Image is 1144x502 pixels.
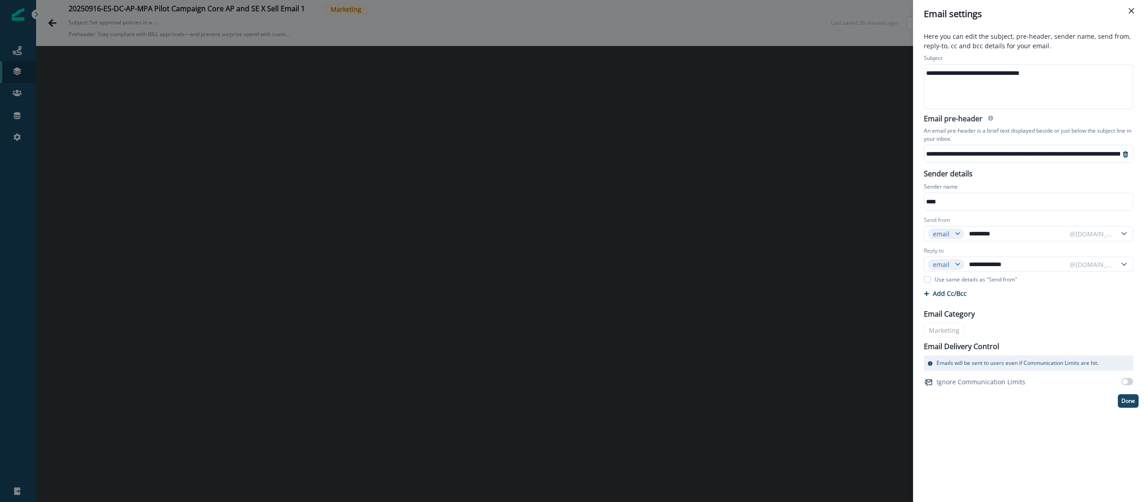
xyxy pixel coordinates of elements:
h2: Email pre-header [924,115,983,125]
button: Add Cc/Bcc [924,289,967,298]
p: Use same details as "Send from" [935,276,1017,284]
p: Emails will be sent to users even if Communication Limits are hit. [936,359,1098,367]
div: email [933,260,951,269]
label: Send from [924,216,950,224]
button: Done [1118,394,1139,408]
p: Email Category [924,309,975,319]
button: Close [1124,4,1139,18]
p: Sender name [924,183,958,193]
svg: remove-preheader [1122,151,1129,158]
p: Here you can edit the subject, pre-header, sender name, send from, reply-to, cc and bcc details f... [918,32,1139,52]
p: Email Delivery Control [924,341,999,352]
div: @[DOMAIN_NAME] [1070,260,1113,269]
div: email [933,229,951,239]
p: An email pre-header is a brief text displayed beside or just below the subject line in your inbox. [924,125,1133,145]
div: Email settings [924,7,1133,21]
p: Ignore Communication Limits [936,377,1025,387]
label: Reply to [924,247,944,255]
p: Subject [924,54,942,64]
p: Done [1121,398,1135,404]
div: @[DOMAIN_NAME] [1070,229,1113,239]
p: Sender details [918,166,978,179]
